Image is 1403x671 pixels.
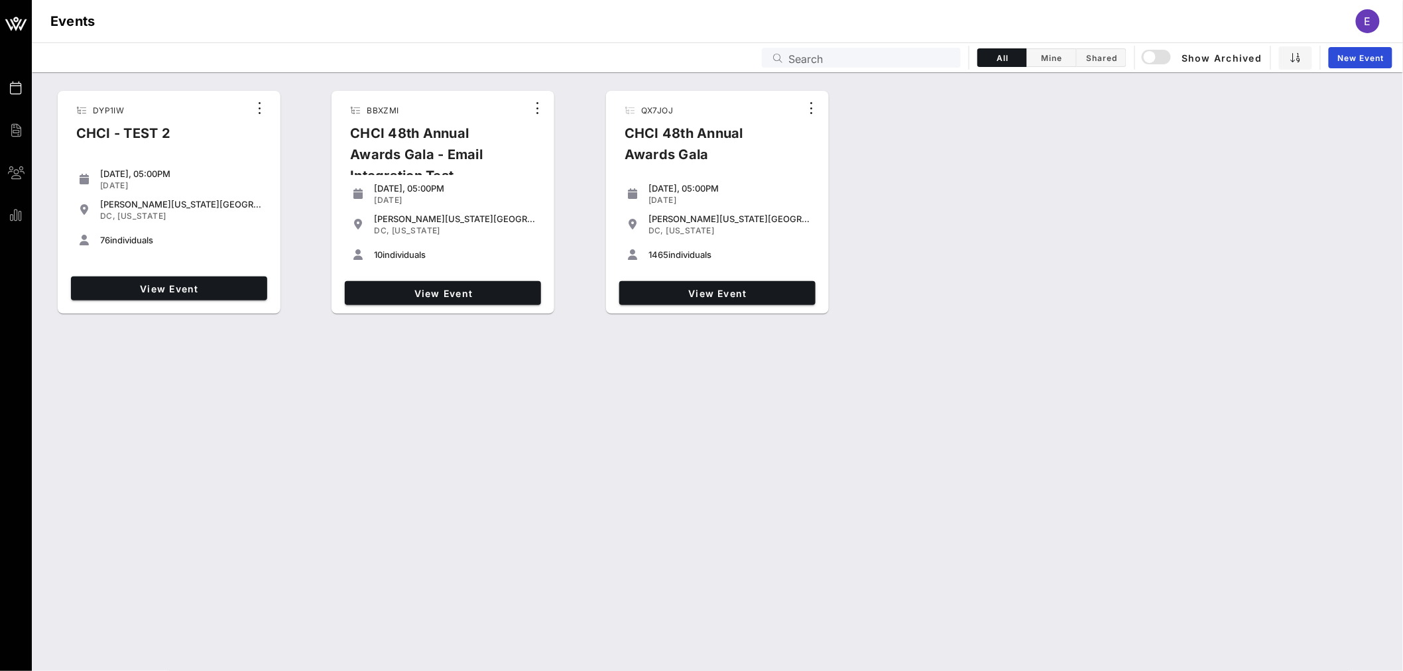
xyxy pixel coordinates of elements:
[374,249,536,260] div: individuals
[374,183,536,194] div: [DATE], 05:00PM
[1143,46,1262,70] button: Show Archived
[374,213,536,224] div: [PERSON_NAME][US_STATE][GEOGRAPHIC_DATA]
[666,225,715,235] span: [US_STATE]
[986,53,1018,63] span: All
[100,180,262,191] div: [DATE]
[648,249,668,260] span: 1465
[374,195,536,206] div: [DATE]
[339,123,526,197] div: CHCI 48th Annual Awards Gala - Email Integration Test
[619,281,816,305] a: View Event
[648,249,810,260] div: individuals
[1077,48,1127,67] button: Shared
[100,235,262,245] div: individuals
[350,288,536,299] span: View Event
[977,48,1027,67] button: All
[641,105,673,115] span: QX7JOJ
[66,123,181,154] div: CHCI - TEST 2
[648,213,810,224] div: [PERSON_NAME][US_STATE][GEOGRAPHIC_DATA]
[50,11,95,32] h1: Events
[1085,53,1118,63] span: Shared
[1027,48,1077,67] button: Mine
[374,225,389,235] span: DC,
[1365,15,1371,28] span: E
[76,283,262,294] span: View Event
[614,123,801,176] div: CHCI 48th Annual Awards Gala
[374,249,383,260] span: 10
[100,199,262,210] div: [PERSON_NAME][US_STATE][GEOGRAPHIC_DATA]
[648,183,810,194] div: [DATE], 05:00PM
[367,105,398,115] span: BBXZMI
[71,276,267,300] a: View Event
[392,225,440,235] span: [US_STATE]
[100,211,115,221] span: DC,
[100,168,262,179] div: [DATE], 05:00PM
[1329,47,1392,68] a: New Event
[1035,53,1068,63] span: Mine
[1356,9,1380,33] div: E
[1144,50,1262,66] span: Show Archived
[625,288,810,299] span: View Event
[648,225,664,235] span: DC,
[117,211,166,221] span: [US_STATE]
[100,235,110,245] span: 76
[648,195,810,206] div: [DATE]
[1337,53,1384,63] span: New Event
[345,281,541,305] a: View Event
[93,105,124,115] span: DYP1IW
